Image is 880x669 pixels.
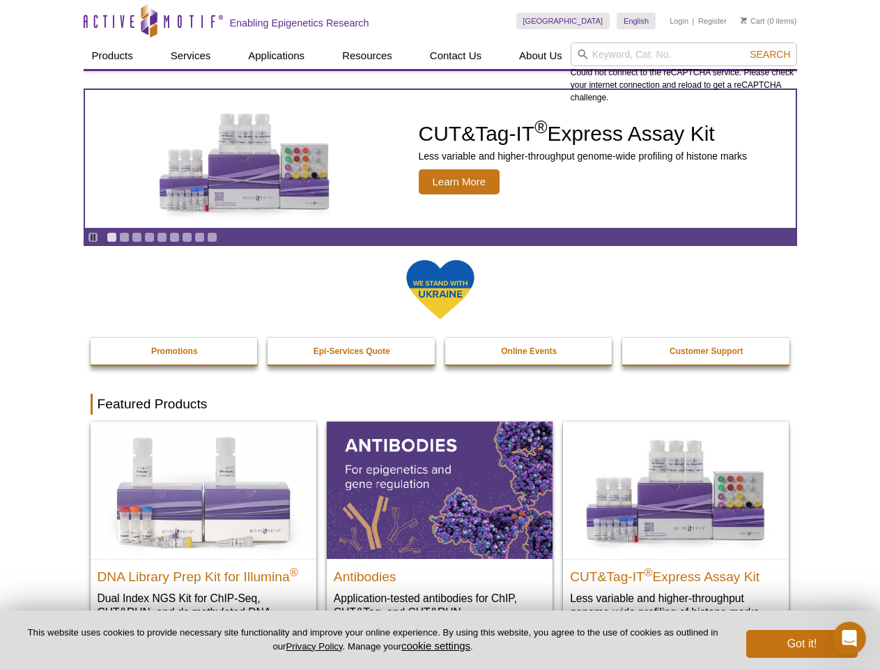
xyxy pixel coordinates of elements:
sup: ® [534,117,547,137]
a: Online Events [445,338,614,364]
a: Register [698,16,727,26]
h2: Featured Products [91,394,790,415]
h2: CUT&Tag-IT Express Assay Kit [570,563,782,584]
button: Search [746,48,794,61]
sup: ® [644,566,653,578]
a: CUT&Tag-IT® Express Assay Kit CUT&Tag-IT®Express Assay Kit Less variable and higher-throughput ge... [563,422,789,633]
a: Products [84,43,141,69]
a: Go to slide 8 [194,232,205,243]
h2: CUT&Tag-IT Express Assay Kit [419,123,748,144]
iframe: Intercom live chat [833,622,866,655]
span: Search [750,49,790,60]
img: DNA Library Prep Kit for Illumina [91,422,316,558]
a: Go to slide 3 [132,232,142,243]
a: Promotions [91,338,259,364]
a: Toggle autoplay [88,232,98,243]
a: Login [670,16,688,26]
a: DNA Library Prep Kit for Illumina DNA Library Prep Kit for Illumina® Dual Index NGS Kit for ChIP-... [91,422,316,647]
img: CUT&Tag-IT Express Assay Kit [130,82,360,236]
a: Go to slide 7 [182,232,192,243]
a: Contact Us [422,43,490,69]
a: Go to slide 4 [144,232,155,243]
strong: Online Events [501,346,557,356]
h2: DNA Library Prep Kit for Illumina [98,563,309,584]
a: Privacy Policy [286,641,342,652]
a: Customer Support [622,338,791,364]
sup: ® [290,566,298,578]
article: CUT&Tag-IT Express Assay Kit [85,90,796,228]
div: Could not connect to the reCAPTCHA service. Please check your internet connection and reload to g... [571,43,797,104]
img: CUT&Tag-IT® Express Assay Kit [563,422,789,558]
input: Keyword, Cat. No. [571,43,797,66]
li: | [693,13,695,29]
a: CUT&Tag-IT Express Assay Kit CUT&Tag-IT®Express Assay Kit Less variable and higher-throughput gen... [85,90,796,228]
p: Dual Index NGS Kit for ChIP-Seq, CUT&RUN, and ds methylated DNA assays. [98,591,309,633]
a: [GEOGRAPHIC_DATA] [516,13,610,29]
p: Less variable and higher-throughput genome-wide profiling of histone marks [419,150,748,162]
a: Services [162,43,219,69]
img: All Antibodies [327,422,553,558]
p: This website uses cookies to provide necessary site functionality and improve your online experie... [22,626,723,653]
a: Cart [741,16,765,26]
a: Go to slide 1 [107,232,117,243]
p: Less variable and higher-throughput genome-wide profiling of histone marks​. [570,591,782,620]
strong: Customer Support [670,346,743,356]
a: Applications [240,43,313,69]
h2: Antibodies [334,563,546,584]
h2: Enabling Epigenetics Research [230,17,369,29]
a: Go to slide 2 [119,232,130,243]
a: English [617,13,656,29]
button: cookie settings [401,640,470,652]
img: We Stand With Ukraine [406,259,475,321]
a: Go to slide 6 [169,232,180,243]
a: Resources [334,43,401,69]
strong: Epi-Services Quote [314,346,390,356]
p: Application-tested antibodies for ChIP, CUT&Tag, and CUT&RUN. [334,591,546,620]
strong: Promotions [151,346,198,356]
a: Go to slide 9 [207,232,217,243]
a: All Antibodies Antibodies Application-tested antibodies for ChIP, CUT&Tag, and CUT&RUN. [327,422,553,633]
img: Your Cart [741,17,747,24]
button: Got it! [746,630,858,658]
a: About Us [511,43,571,69]
a: Go to slide 5 [157,232,167,243]
span: Learn More [419,169,500,194]
a: Epi-Services Quote [268,338,436,364]
li: (0 items) [741,13,797,29]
